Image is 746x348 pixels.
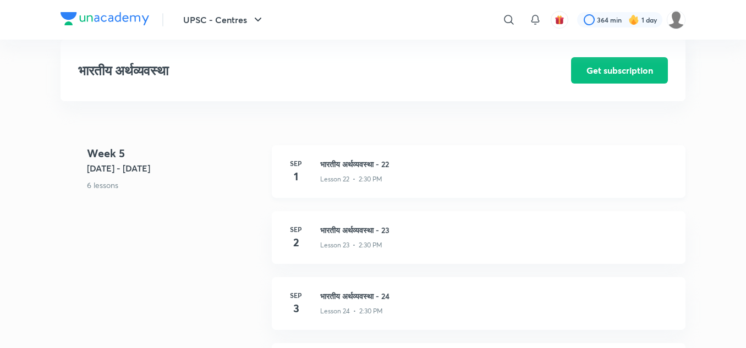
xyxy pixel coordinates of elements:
[285,234,307,251] h4: 2
[667,10,685,29] img: amit tripathi
[320,240,382,250] p: Lesson 23 • 2:30 PM
[320,306,383,316] p: Lesson 24 • 2:30 PM
[87,145,263,162] h4: Week 5
[272,145,685,211] a: Sep1भारतीय अर्थव्यवस्था - 22Lesson 22 • 2:30 PM
[571,57,668,84] button: Get subscription
[285,158,307,168] h6: Sep
[551,11,568,29] button: avatar
[628,14,639,25] img: streak
[272,211,685,277] a: Sep2भारतीय अर्थव्यवस्था - 23Lesson 23 • 2:30 PM
[320,290,672,302] h3: भारतीय अर्थव्यवस्था - 24
[78,63,509,79] h3: भारतीय अर्थव्यवस्था
[320,174,382,184] p: Lesson 22 • 2:30 PM
[320,158,672,170] h3: भारतीय अर्थव्यवस्था - 22
[177,9,271,31] button: UPSC - Centres
[272,277,685,343] a: Sep3भारतीय अर्थव्यवस्था - 24Lesson 24 • 2:30 PM
[87,179,263,191] p: 6 lessons
[285,290,307,300] h6: Sep
[285,224,307,234] h6: Sep
[555,15,564,25] img: avatar
[320,224,672,236] h3: भारतीय अर्थव्यवस्था - 23
[285,300,307,317] h4: 3
[61,12,149,28] a: Company Logo
[87,162,263,175] h5: [DATE] - [DATE]
[285,168,307,185] h4: 1
[61,12,149,25] img: Company Logo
